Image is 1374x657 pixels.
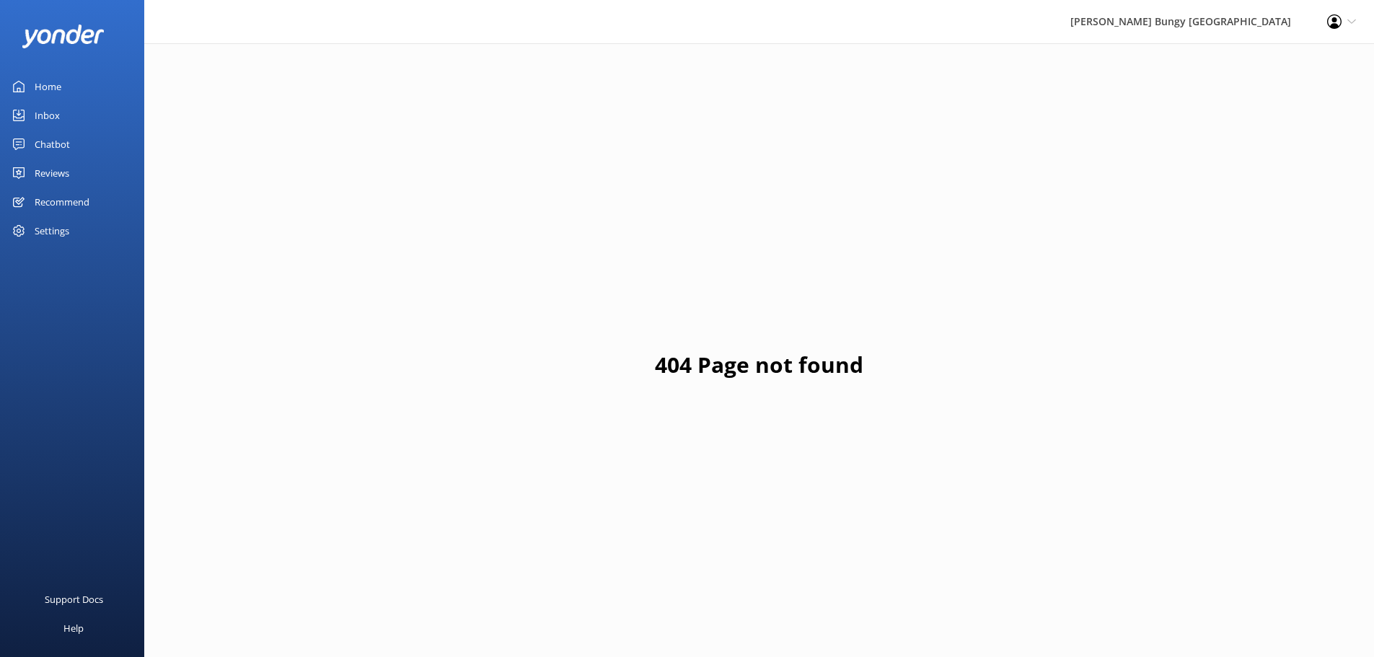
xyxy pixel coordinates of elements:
div: Home [35,72,61,101]
div: Support Docs [45,585,103,614]
div: Reviews [35,159,69,188]
div: Settings [35,216,69,245]
h1: 404 Page not found [655,348,863,382]
div: Chatbot [35,130,70,159]
div: Help [63,614,84,643]
div: Inbox [35,101,60,130]
img: yonder-white-logo.png [22,25,105,48]
div: Recommend [35,188,89,216]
